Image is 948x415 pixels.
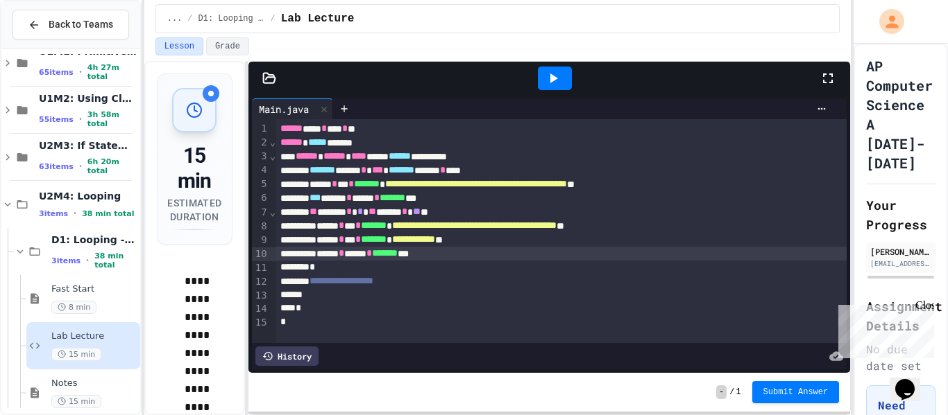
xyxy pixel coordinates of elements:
span: 38 min total [82,209,134,218]
span: 3 items [39,209,68,218]
div: [PERSON_NAME] [870,245,931,258]
span: U1M2: Using Classes and Objects [39,92,137,105]
div: 10 [252,247,269,261]
span: Submit Answer [763,387,829,398]
div: History [255,346,319,366]
span: / [187,13,192,24]
span: Fast Start [51,283,137,295]
span: • [79,114,82,125]
span: 63 items [39,162,74,171]
div: My Account [865,6,908,37]
span: 15 min [51,348,101,361]
span: D1: Looping - While Loops [198,13,265,24]
span: • [86,255,89,266]
span: ... [167,13,183,24]
div: 4 [252,164,269,177]
h1: AP Computer Science A [DATE]-[DATE] [866,56,936,173]
div: Main.java [252,98,333,119]
span: - [716,385,727,399]
iframe: chat widget [890,360,934,401]
span: Back to Teams [49,17,113,32]
span: 1 [736,387,740,398]
span: 3 items [51,256,81,265]
div: [EMAIL_ADDRESS][DOMAIN_NAME] [870,258,931,269]
span: U2M4: Looping [39,190,137,202]
span: 38 min total [94,251,137,270]
span: Lab Lecture [281,10,355,27]
span: • [79,161,82,172]
h2: Assignment Details [866,297,936,335]
span: 3h 58m total [87,110,137,128]
div: 13 [252,289,269,303]
span: 6h 20m total [87,157,137,175]
span: U2M3: If Statements & Control Flow [39,139,137,152]
div: 15 min [167,143,221,193]
span: 4h 27m total [87,63,137,81]
div: 8 [252,220,269,233]
div: 6 [252,191,269,205]
div: 15 [252,316,269,330]
span: Lab Lecture [51,330,137,342]
span: Fold line [269,136,276,148]
span: 65 items [39,68,74,77]
iframe: chat widget [833,299,934,358]
span: 55 items [39,115,74,124]
h2: Your Progress [866,195,936,234]
span: Notes [51,378,137,389]
span: D1: Looping - While Loops [51,233,137,246]
div: Chat with us now!Close [6,6,96,88]
span: 15 min [51,395,101,408]
div: 1 [252,122,269,136]
span: Fold line [269,206,276,218]
div: 7 [252,206,269,220]
span: • [79,67,82,78]
div: 9 [252,233,269,247]
span: Fold line [269,150,276,161]
div: 12 [252,275,269,289]
div: Main.java [252,102,316,116]
button: Lesson [155,37,203,55]
span: / [271,13,276,24]
button: Grade [206,37,249,55]
div: Estimated Duration [167,196,221,224]
div: 5 [252,177,269,191]
span: 8 min [51,301,96,314]
div: 14 [252,302,269,316]
div: 3 [252,150,269,164]
div: 2 [252,136,269,150]
span: • [74,208,76,219]
button: Back to Teams [12,10,129,39]
div: 11 [252,261,269,275]
button: Submit Answer [752,381,840,403]
span: / [729,387,734,398]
